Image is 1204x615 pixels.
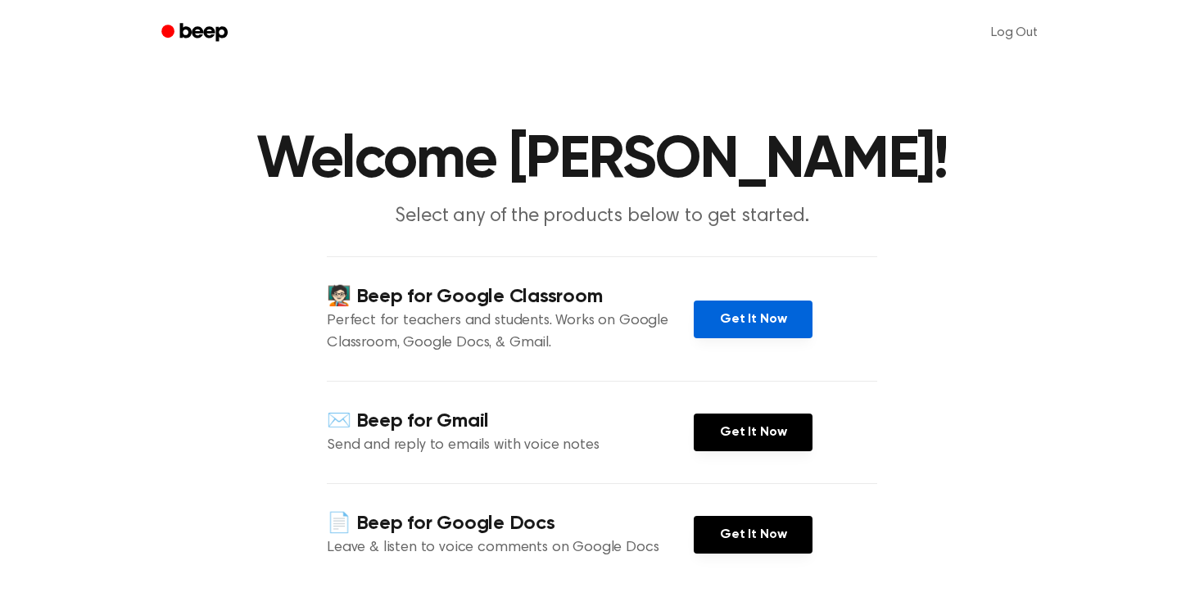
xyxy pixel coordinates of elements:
[327,510,694,537] h4: 📄 Beep for Google Docs
[327,537,694,559] p: Leave & listen to voice comments on Google Docs
[327,283,694,310] h4: 🧑🏻‍🏫 Beep for Google Classroom
[975,13,1054,52] a: Log Out
[694,414,812,451] a: Get It Now
[327,435,694,457] p: Send and reply to emails with voice notes
[287,203,917,230] p: Select any of the products below to get started.
[183,131,1021,190] h1: Welcome [PERSON_NAME]!
[694,301,812,338] a: Get It Now
[150,17,242,49] a: Beep
[327,310,694,355] p: Perfect for teachers and students. Works on Google Classroom, Google Docs, & Gmail.
[694,516,812,554] a: Get It Now
[327,408,694,435] h4: ✉️ Beep for Gmail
